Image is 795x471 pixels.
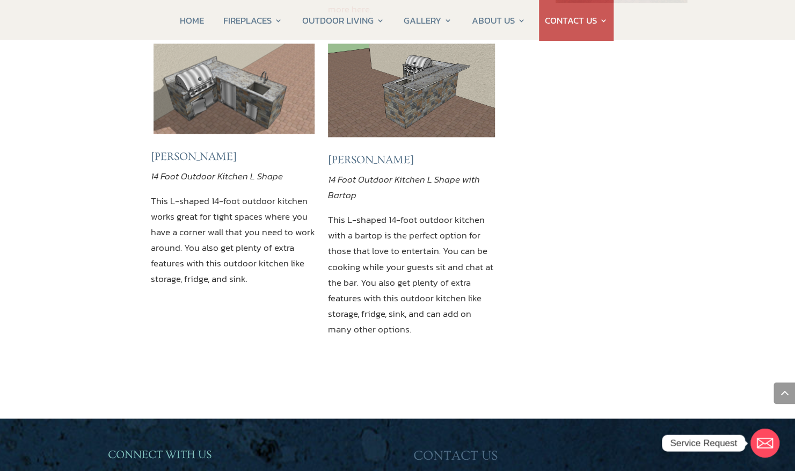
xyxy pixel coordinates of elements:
span: [PERSON_NAME] [151,150,237,163]
a: Email [750,429,779,458]
span: [PERSON_NAME] [328,154,414,166]
em: 14 Foot Outdoor Kitchen L Shape [151,169,283,183]
p: This L-shaped 14-foot outdoor kitchen works great for tight spaces where you have a corner wall t... [151,193,318,286]
img: 14 foot outdoor kitchen jacksonville ormond beach [154,44,315,134]
em: 14 Foot Outdoor Kitchen L Shape with Bartop [328,172,480,202]
p: This L-shaped 14-foot outdoor kitchen with a bartop is the perfect option for those that love to ... [328,212,495,336]
span: CONNECT WITH US [108,448,211,460]
img: 14 foot outdoor kitchen with bartop [328,44,495,137]
h3: CONTACT US [413,447,687,469]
